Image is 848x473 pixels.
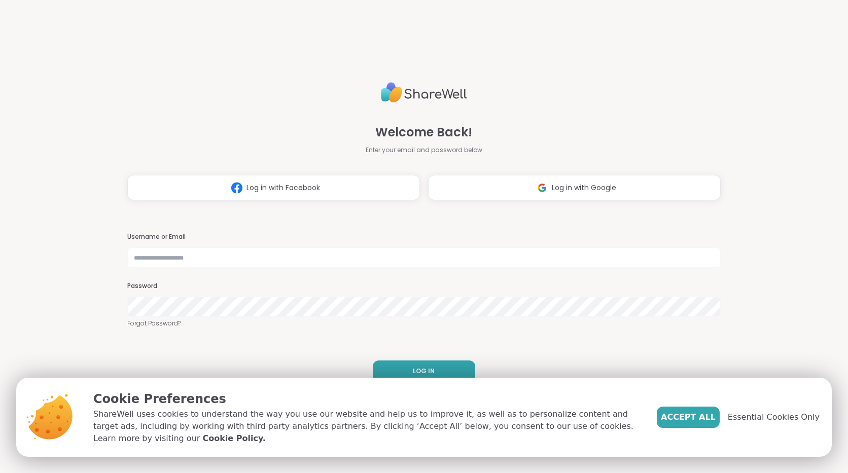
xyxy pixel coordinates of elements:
a: Cookie Policy. [202,432,265,445]
span: Welcome Back! [375,123,472,141]
span: Essential Cookies Only [728,411,820,423]
span: Accept All [661,411,716,423]
img: ShareWell Logomark [533,178,552,197]
img: ShareWell Logo [381,78,467,107]
h3: Username or Email [127,233,721,241]
button: Accept All [657,407,720,428]
span: Log in with Google [552,183,616,193]
span: Log in with Facebook [246,183,320,193]
a: Forgot Password? [127,319,721,328]
button: Log in with Google [428,175,721,200]
p: Cookie Preferences [93,390,641,408]
button: LOG IN [373,360,475,382]
h3: Password [127,282,721,290]
span: Enter your email and password below [366,145,482,155]
span: LOG IN [413,367,435,376]
img: ShareWell Logomark [227,178,246,197]
p: ShareWell uses cookies to understand the way you use our website and help us to improve it, as we... [93,408,641,445]
button: Log in with Facebook [127,175,420,200]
